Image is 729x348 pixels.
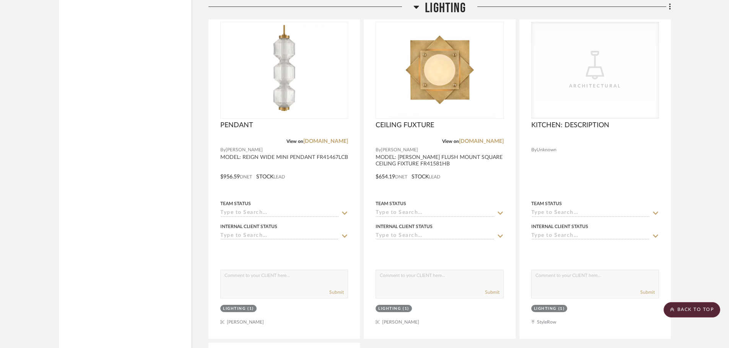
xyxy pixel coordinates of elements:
span: By [376,146,381,154]
span: KITCHEN: DESCRIPTION [531,121,609,129]
div: Team Status [531,200,562,207]
div: Internal Client Status [531,223,588,230]
div: Internal Client Status [376,223,433,230]
input: Type to Search… [531,210,650,217]
div: Architectural [557,82,633,90]
div: (1) [247,306,254,312]
input: Type to Search… [220,233,339,240]
div: Team Status [220,200,251,207]
button: Submit [329,289,344,296]
input: Type to Search… [531,233,650,240]
span: CEILING FUXTURE [376,121,434,129]
input: Type to Search… [376,233,494,240]
img: CEILING FUXTURE [384,23,496,118]
button: Submit [485,289,500,296]
span: PENDANT [220,121,253,129]
span: By [531,146,537,154]
span: By [220,146,226,154]
input: Type to Search… [220,210,339,217]
span: View on [286,139,303,144]
div: Lighting [223,306,246,312]
div: (1) [403,306,409,312]
span: [PERSON_NAME] [226,146,263,154]
div: 0 [376,22,503,118]
a: [DOMAIN_NAME] [459,139,504,144]
div: 0 [532,22,659,118]
span: View on [442,139,459,144]
scroll-to-top-button: BACK TO TOP [664,302,720,317]
span: Unknown [537,146,557,154]
img: PENDANT [232,23,336,118]
span: [PERSON_NAME] [381,146,418,154]
input: Type to Search… [376,210,494,217]
a: [DOMAIN_NAME] [303,139,348,144]
div: Lighting [378,306,401,312]
div: (1) [558,306,565,312]
div: Team Status [376,200,406,207]
button: Submit [640,289,655,296]
div: Internal Client Status [220,223,277,230]
div: Lighting [534,306,557,312]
